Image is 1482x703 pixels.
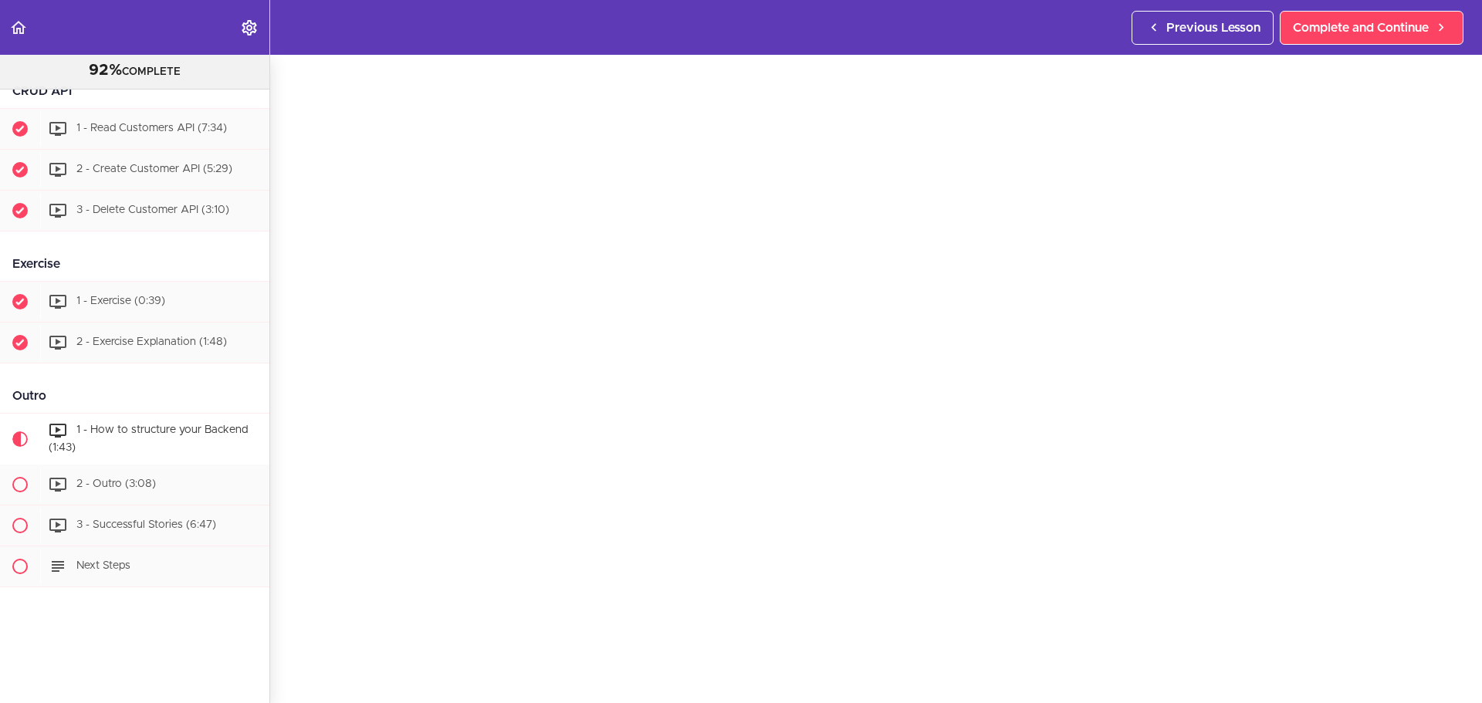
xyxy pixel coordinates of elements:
[9,19,28,37] svg: Back to course curriculum
[1166,19,1260,37] span: Previous Lesson
[76,336,227,347] span: 2 - Exercise Explanation (1:48)
[76,204,229,215] span: 3 - Delete Customer API (3:10)
[76,164,232,174] span: 2 - Create Customer API (5:29)
[240,19,259,37] svg: Settings Menu
[49,424,248,453] span: 1 - How to structure your Backend (1:43)
[76,560,130,571] span: Next Steps
[301,47,1451,694] iframe: Video Player
[1280,11,1463,45] a: Complete and Continue
[19,61,250,81] div: COMPLETE
[1293,19,1429,37] span: Complete and Continue
[89,63,122,78] span: 92%
[76,123,227,134] span: 1 - Read Customers API (7:34)
[76,478,156,489] span: 2 - Outro (3:08)
[76,519,216,530] span: 3 - Successful Stories (6:47)
[76,296,165,306] span: 1 - Exercise (0:39)
[1132,11,1274,45] a: Previous Lesson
